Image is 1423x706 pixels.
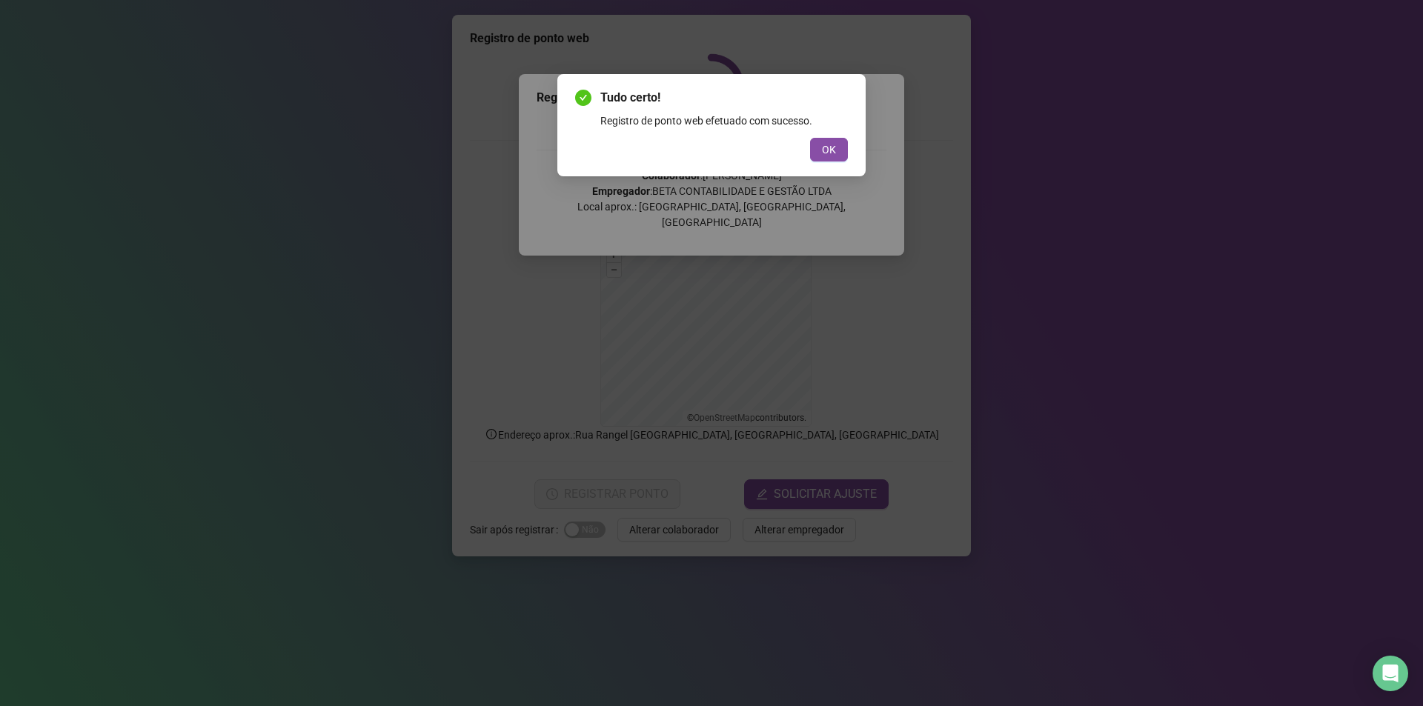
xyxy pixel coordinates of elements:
[600,113,848,129] div: Registro de ponto web efetuado com sucesso.
[1373,656,1408,691] div: Open Intercom Messenger
[600,89,848,107] span: Tudo certo!
[822,141,836,158] span: OK
[575,90,591,106] span: check-circle
[810,138,848,161] button: OK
